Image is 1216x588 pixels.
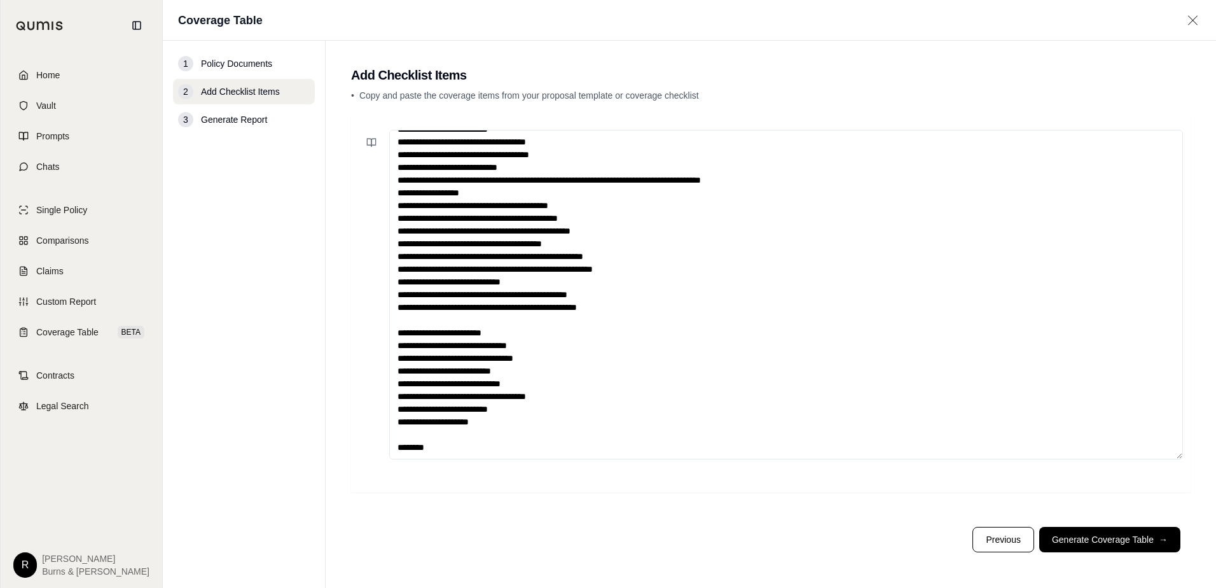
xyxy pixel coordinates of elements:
[16,21,64,31] img: Qumis Logo
[127,15,147,36] button: Collapse sidebar
[36,69,60,81] span: Home
[8,288,155,316] a: Custom Report
[36,234,88,247] span: Comparisons
[178,84,193,99] div: 2
[359,90,699,101] span: Copy and paste the coverage items from your proposal template or coverage checklist
[42,552,149,565] span: [PERSON_NAME]
[8,92,155,120] a: Vault
[42,565,149,578] span: Burns & [PERSON_NAME]
[36,400,89,412] span: Legal Search
[13,552,37,578] div: R
[201,85,280,98] span: Add Checklist Items
[36,265,64,277] span: Claims
[351,66,1191,84] h2: Add Checklist Items
[201,113,267,126] span: Generate Report
[178,11,263,29] h1: Coverage Table
[36,130,69,143] span: Prompts
[36,160,60,173] span: Chats
[8,153,155,181] a: Chats
[351,90,354,101] span: •
[1159,533,1168,546] span: →
[8,61,155,89] a: Home
[8,392,155,420] a: Legal Search
[36,369,74,382] span: Contracts
[8,196,155,224] a: Single Policy
[8,318,155,346] a: Coverage TableBETA
[1039,527,1180,552] button: Generate Coverage Table→
[8,361,155,389] a: Contracts
[8,227,155,255] a: Comparisons
[8,257,155,285] a: Claims
[118,326,144,339] span: BETA
[178,112,193,127] div: 3
[178,56,193,71] div: 1
[201,57,272,70] span: Policy Documents
[36,295,96,308] span: Custom Report
[36,204,87,216] span: Single Policy
[8,122,155,150] a: Prompts
[36,99,56,112] span: Vault
[972,527,1033,552] button: Previous
[36,326,99,339] span: Coverage Table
